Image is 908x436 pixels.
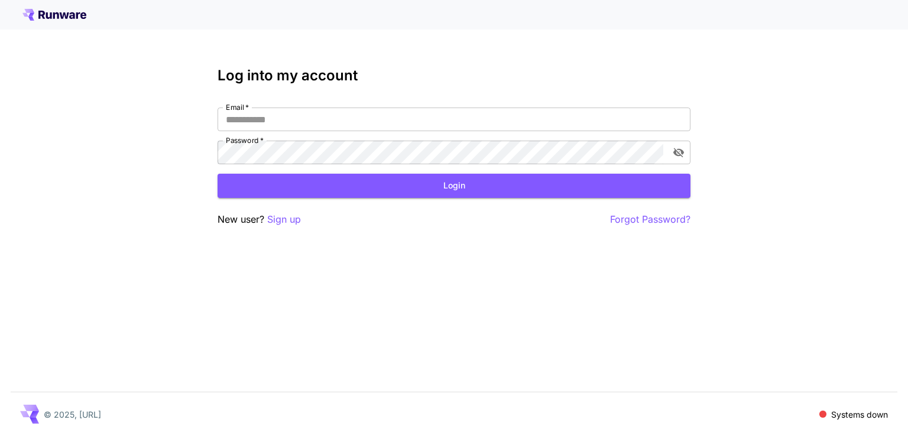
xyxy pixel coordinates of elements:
[831,408,888,421] p: Systems down
[218,212,301,227] p: New user?
[218,67,690,84] h3: Log into my account
[44,408,101,421] p: © 2025, [URL]
[668,142,689,163] button: toggle password visibility
[218,174,690,198] button: Login
[226,135,264,145] label: Password
[267,212,301,227] button: Sign up
[610,212,690,227] button: Forgot Password?
[226,102,249,112] label: Email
